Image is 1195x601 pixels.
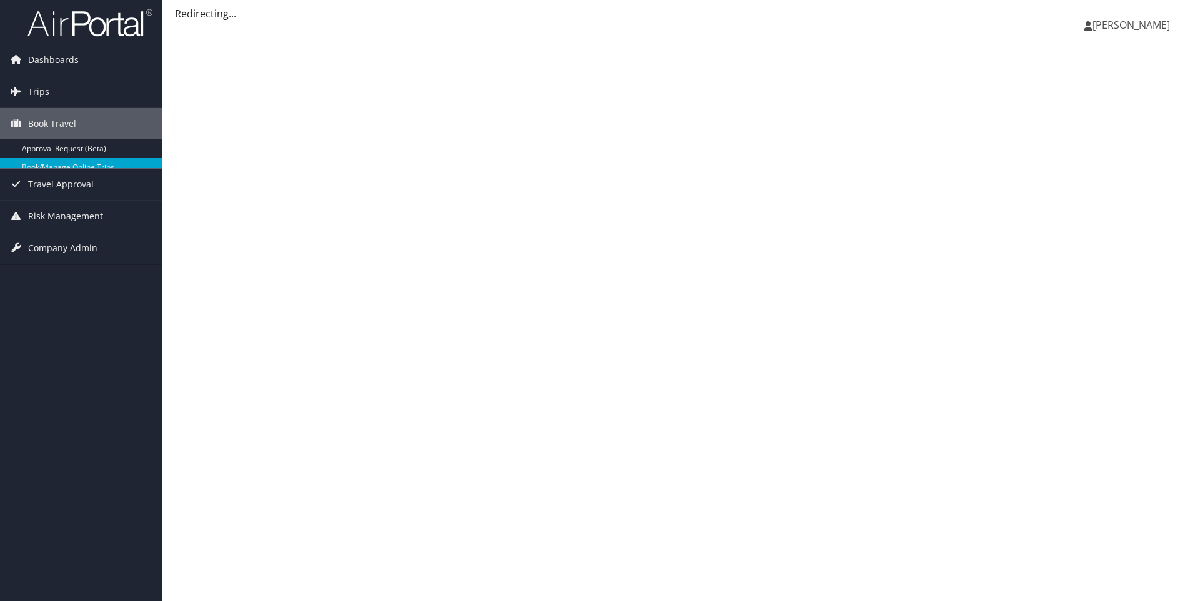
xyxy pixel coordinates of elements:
[1084,6,1182,44] a: [PERSON_NAME]
[175,6,1182,21] div: Redirecting...
[28,169,94,200] span: Travel Approval
[28,232,97,264] span: Company Admin
[1092,18,1170,32] span: [PERSON_NAME]
[27,8,152,37] img: airportal-logo.png
[28,44,79,76] span: Dashboards
[28,76,49,107] span: Trips
[28,201,103,232] span: Risk Management
[28,108,76,139] span: Book Travel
